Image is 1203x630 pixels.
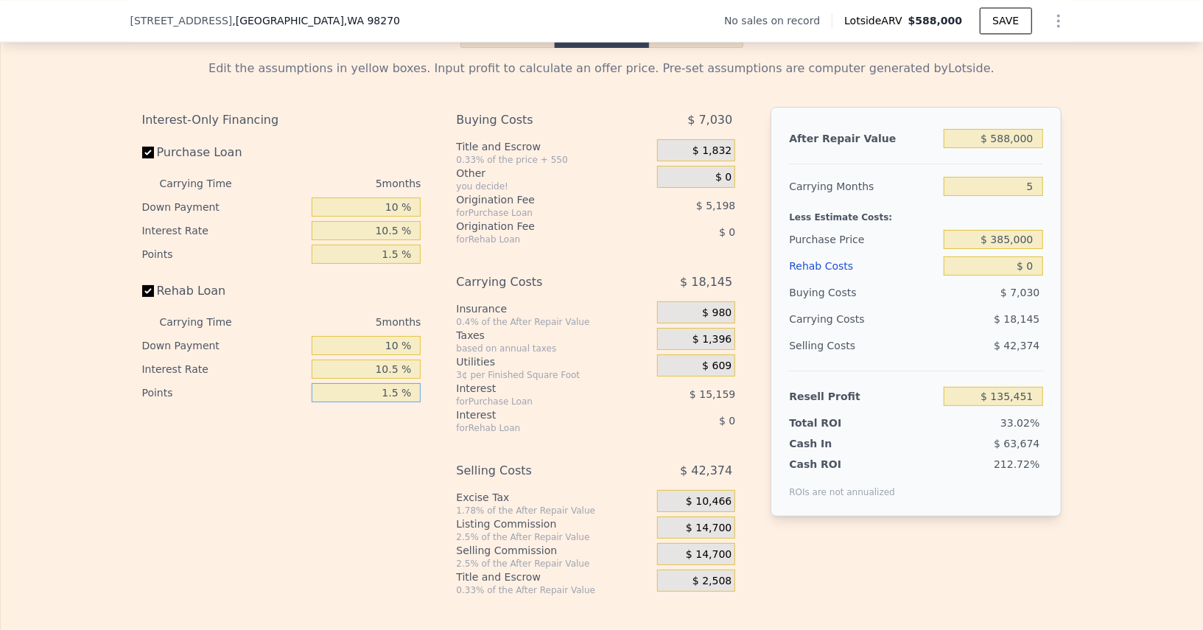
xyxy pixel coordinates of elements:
div: Title and Escrow [456,570,651,584]
div: Cash ROI [789,457,895,472]
span: $ 980 [702,307,732,320]
div: Interest Rate [142,357,306,381]
div: Buying Costs [789,279,938,306]
span: [STREET_ADDRESS] [130,13,233,28]
div: 0.4% of the After Repair Value [456,316,651,328]
div: 0.33% of the price + 550 [456,154,651,166]
div: Total ROI [789,416,881,430]
span: $ 0 [719,226,735,238]
div: Less Estimate Costs: [789,200,1042,226]
span: $ 42,374 [680,458,732,484]
div: Buying Costs [456,107,620,133]
span: $ 609 [702,360,732,373]
div: Selling Costs [789,332,938,359]
div: you decide! [456,181,651,192]
label: Purchase Loan [142,139,306,166]
div: 5 months [262,310,421,334]
span: $ 18,145 [994,313,1039,325]
span: $ 14,700 [686,548,732,561]
span: $ 5,198 [696,200,735,211]
div: Other [456,166,651,181]
input: Rehab Loan [142,285,154,297]
div: for Rehab Loan [456,422,620,434]
span: $ 0 [719,415,735,427]
div: Points [142,242,306,266]
span: 33.02% [1000,417,1039,429]
div: Title and Escrow [456,139,651,154]
span: $ 10,466 [686,495,732,508]
div: Purchase Price [789,226,938,253]
div: No sales on record [724,13,832,28]
div: 2.5% of the After Repair Value [456,558,651,570]
div: After Repair Value [789,125,938,152]
div: 3¢ per Finished Square Foot [456,369,651,381]
span: $ 15,159 [690,388,735,400]
div: Carrying Time [160,172,256,195]
span: $ 14,700 [686,522,732,535]
div: Origination Fee [456,219,620,234]
div: Down Payment [142,195,306,219]
div: for Purchase Loan [456,396,620,407]
div: Origination Fee [456,192,620,207]
input: Purchase Loan [142,147,154,158]
span: $ 2,508 [692,575,732,588]
div: Excise Tax [456,490,651,505]
div: Interest Rate [142,219,306,242]
div: 1.78% of the After Repair Value [456,505,651,517]
span: $ 42,374 [994,340,1039,351]
span: Lotside ARV [844,13,908,28]
div: Resell Profit [789,383,938,410]
div: 5 months [262,172,421,195]
div: 2.5% of the After Repair Value [456,531,651,543]
span: $ 0 [715,171,732,184]
span: $ 7,030 [687,107,732,133]
span: $ 18,145 [680,269,732,295]
div: Carrying Months [789,173,938,200]
div: Cash In [789,436,881,451]
span: , [GEOGRAPHIC_DATA] [232,13,400,28]
div: Interest-Only Financing [142,107,421,133]
span: 212.72% [994,458,1039,470]
div: Carrying Costs [456,269,620,295]
span: $588,000 [908,15,963,27]
div: ROIs are not annualized [789,472,895,498]
span: $ 63,674 [994,438,1039,449]
div: based on annual taxes [456,343,651,354]
div: Interest [456,381,620,396]
span: $ 1,396 [692,333,732,346]
button: SAVE [980,7,1031,34]
span: $ 1,832 [692,144,732,158]
div: Carrying Time [160,310,256,334]
div: Selling Costs [456,458,620,484]
div: Interest [456,407,620,422]
div: Carrying Costs [789,306,881,332]
div: Taxes [456,328,651,343]
div: Rehab Costs [789,253,938,279]
div: Listing Commission [456,517,651,531]
div: Edit the assumptions in yellow boxes. Input profit to calculate an offer price. Pre-set assumptio... [142,60,1062,77]
div: Insurance [456,301,651,316]
span: $ 7,030 [1000,287,1039,298]
label: Rehab Loan [142,278,306,304]
div: for Rehab Loan [456,234,620,245]
button: Show Options [1044,6,1073,35]
div: 0.33% of the After Repair Value [456,584,651,596]
div: for Purchase Loan [456,207,620,219]
div: Points [142,381,306,405]
span: , WA 98270 [344,15,400,27]
div: Down Payment [142,334,306,357]
div: Selling Commission [456,543,651,558]
div: Utilities [456,354,651,369]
